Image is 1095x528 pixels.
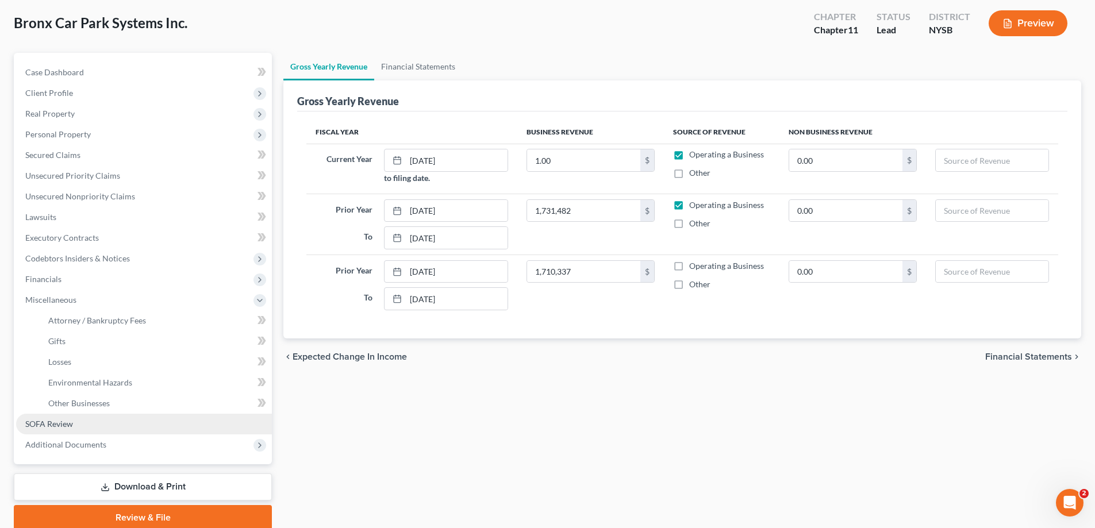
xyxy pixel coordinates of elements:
span: Attorney / Bankruptcy Fees [48,315,146,325]
input: 0.00 [789,200,902,222]
input: Source of Revenue [936,149,1048,171]
span: Other Businesses [48,398,110,408]
a: Other Businesses [39,393,272,414]
th: Business Revenue [517,121,664,144]
label: To [310,226,378,249]
span: Bronx Car Park Systems Inc. [14,14,187,31]
label: Prior Year [310,199,378,222]
span: Operating a Business [689,200,764,210]
span: Client Profile [25,88,73,98]
span: Operating a Business [689,149,764,159]
a: Losses [39,352,272,372]
div: $ [640,261,654,283]
div: $ [640,149,654,171]
i: chevron_left [283,352,293,361]
span: Case Dashboard [25,67,84,77]
input: 0.00 [527,200,640,222]
a: Gifts [39,331,272,352]
div: District [929,10,970,24]
span: Lawsuits [25,212,56,222]
span: Other [689,218,710,228]
span: Gifts [48,336,66,346]
span: Unsecured Nonpriority Claims [25,191,135,201]
a: SOFA Review [16,414,272,434]
button: chevron_left Expected Change in Income [283,352,407,361]
button: Financial Statements chevron_right [985,352,1081,361]
div: NYSB [929,24,970,37]
a: Environmental Hazards [39,372,272,393]
th: Fiscal Year [306,121,517,144]
input: MM/DD/YYYY [406,149,508,171]
span: Financial Statements [985,352,1072,361]
span: Additional Documents [25,440,106,449]
a: Unsecured Priority Claims [16,165,272,186]
span: Financials [25,274,62,284]
a: Gross Yearly Revenue [283,53,374,80]
div: $ [902,149,916,171]
input: 0.00 [527,149,640,171]
a: Financial Statements [374,53,462,80]
span: Environmental Hazards [48,377,132,387]
input: MM/DD/YYYY [406,288,508,310]
span: Other [689,168,710,178]
a: Download & Print [14,473,272,500]
a: Lawsuits [16,207,272,228]
th: Non Business Revenue [779,121,1058,144]
a: Executory Contracts [16,228,272,248]
div: Gross Yearly Revenue [297,94,399,108]
button: Preview [989,10,1067,36]
input: Source of Revenue [936,200,1048,222]
span: Expected Change in Income [293,352,407,361]
div: $ [902,261,916,283]
span: 11 [848,24,858,35]
input: 0.00 [789,261,902,283]
div: $ [902,200,916,222]
a: Attorney / Bankruptcy Fees [39,310,272,331]
a: Unsecured Nonpriority Claims [16,186,272,207]
span: Unsecured Priority Claims [25,171,120,180]
i: chevron_right [1072,352,1081,361]
span: 2 [1079,489,1089,498]
span: Losses [48,357,71,367]
div: Lead [877,24,910,37]
input: Source of Revenue [936,261,1048,283]
span: Other [689,279,710,289]
label: To [310,287,378,310]
div: Chapter [814,24,858,37]
div: Status [877,10,910,24]
a: Case Dashboard [16,62,272,83]
span: Miscellaneous [25,295,76,305]
input: MM/DD/YYYY [406,227,508,249]
th: Source of Revenue [664,121,779,144]
span: Personal Property [25,129,91,139]
label: to filing date. [384,172,430,184]
span: Secured Claims [25,150,80,160]
input: 0.00 [789,149,902,171]
span: Executory Contracts [25,233,99,242]
label: Current Year [310,149,378,184]
span: Real Property [25,109,75,118]
a: Secured Claims [16,145,272,165]
input: MM/DD/YYYY [406,200,508,222]
input: MM/DD/YYYY [406,261,508,283]
input: 0.00 [527,261,640,283]
label: Prior Year [310,260,378,283]
div: $ [640,200,654,222]
iframe: Intercom live chat [1056,489,1084,517]
div: Chapter [814,10,858,24]
span: SOFA Review [25,419,73,429]
span: Operating a Business [689,261,764,271]
span: Codebtors Insiders & Notices [25,253,130,263]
